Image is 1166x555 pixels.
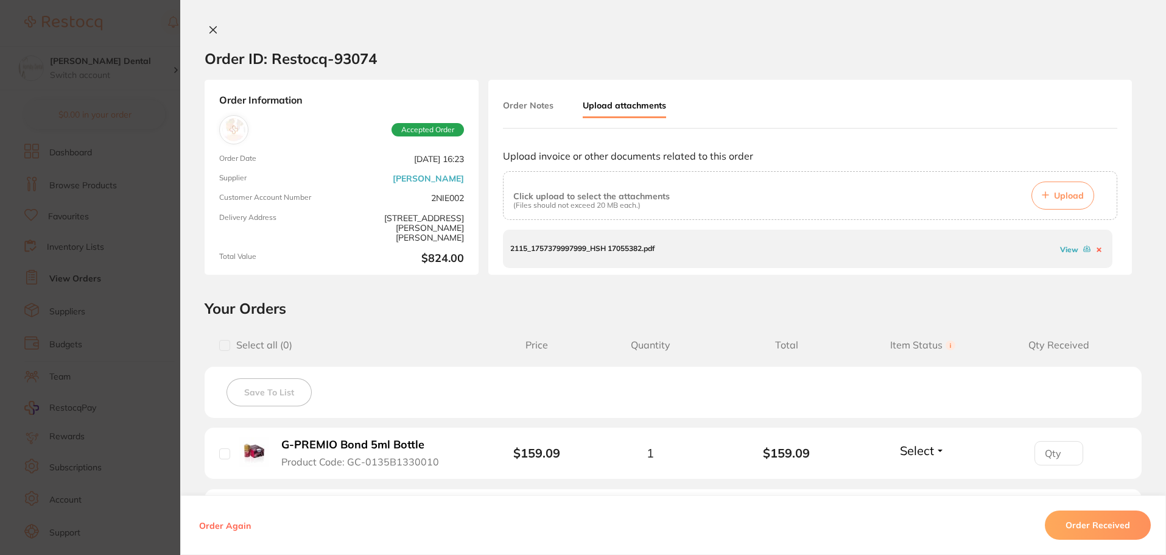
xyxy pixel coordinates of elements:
[582,339,718,351] span: Quantity
[510,244,655,253] p: 2115_1757379997999_HSH 17055382.pdf
[718,446,855,460] b: $159.09
[1034,441,1083,465] input: Qty
[991,339,1127,351] span: Qty Received
[503,94,553,116] button: Order Notes
[227,378,312,406] button: Save To List
[1045,511,1151,540] button: Order Received
[230,339,292,351] span: Select all ( 0 )
[219,213,337,242] span: Delivery Address
[205,299,1142,317] h2: Your Orders
[219,193,337,203] span: Customer Account Number
[896,443,949,458] button: Select
[346,193,464,203] span: 2NIE002
[195,520,255,531] button: Order Again
[583,94,666,118] button: Upload attachments
[346,213,464,242] span: [STREET_ADDRESS][PERSON_NAME][PERSON_NAME]
[491,339,582,351] span: Price
[219,94,464,105] strong: Order Information
[855,339,991,351] span: Item Status
[513,445,560,461] b: $159.09
[392,123,464,136] span: Accepted Order
[393,174,464,183] a: [PERSON_NAME]
[503,150,1117,161] p: Upload invoice or other documents related to this order
[647,446,654,460] span: 1
[900,443,934,458] span: Select
[278,438,452,468] button: G-PREMIO Bond 5ml Bottle Product Code: GC-0135B1330010
[718,339,855,351] span: Total
[219,154,337,164] span: Order Date
[1060,245,1078,254] a: View
[281,456,439,467] span: Product Code: GC-0135B1330010
[281,439,424,451] b: G-PREMIO Bond 5ml Bottle
[1054,190,1084,201] span: Upload
[219,174,337,183] span: Supplier
[1031,182,1094,210] button: Upload
[239,437,269,467] img: G-PREMIO Bond 5ml Bottle
[513,191,670,201] p: Click upload to select the attachments
[513,201,670,210] p: (Files should not exceed 20 MB each.)
[346,252,464,265] b: $824.00
[346,154,464,164] span: [DATE] 16:23
[222,118,245,141] img: Henry Schein Halas
[219,252,337,265] span: Total Value
[205,49,377,68] h2: Order ID: Restocq- 93074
